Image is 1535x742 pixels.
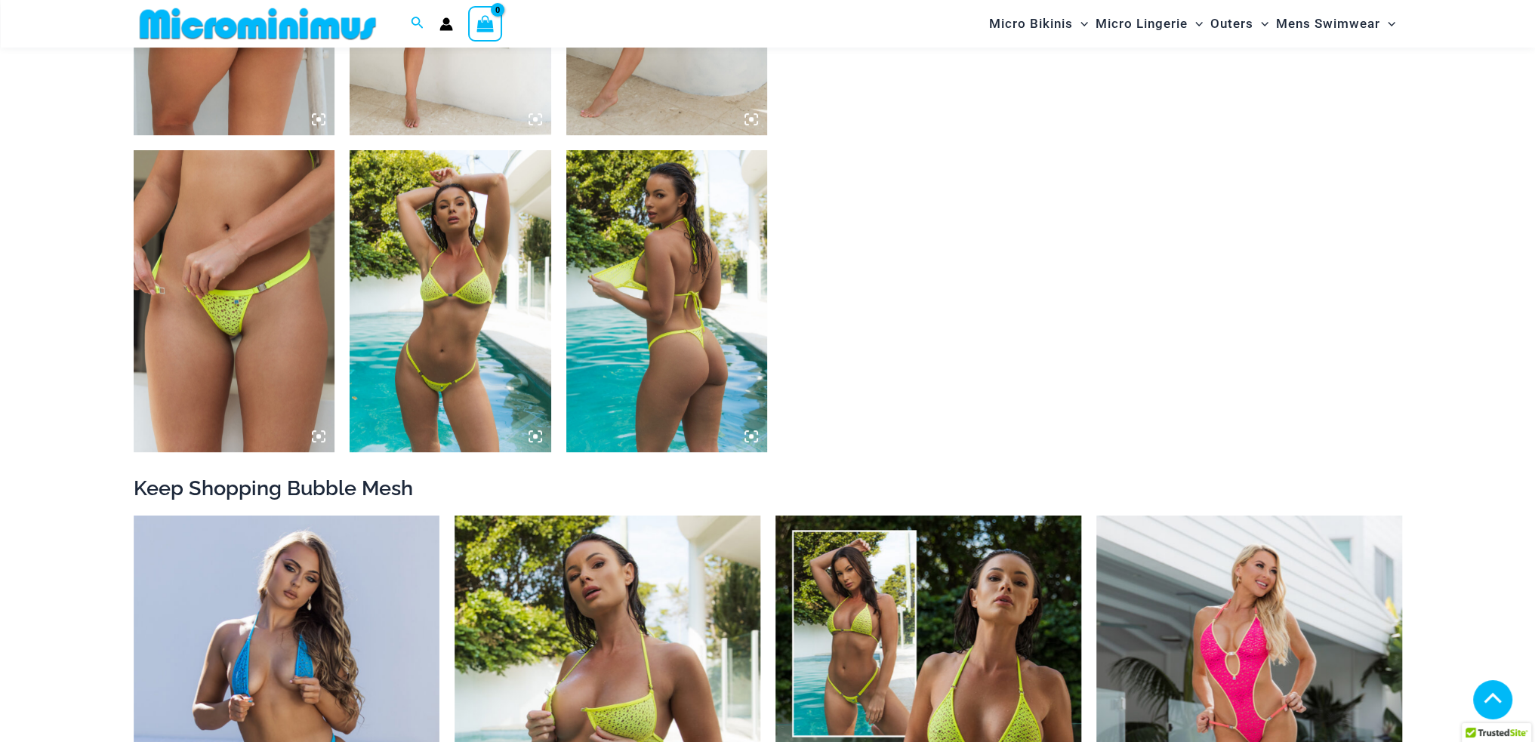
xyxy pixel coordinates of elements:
[1276,5,1380,43] span: Mens Swimwear
[1207,5,1272,43] a: OutersMenu ToggleMenu Toggle
[1188,5,1203,43] span: Menu Toggle
[411,14,424,33] a: Search icon link
[1096,5,1188,43] span: Micro Lingerie
[468,6,503,41] a: View Shopping Cart, empty
[1253,5,1268,43] span: Menu Toggle
[439,17,453,31] a: Account icon link
[134,150,335,452] img: Bubble Mesh Highlight Yellow 469 Thong
[1073,5,1088,43] span: Menu Toggle
[1272,5,1399,43] a: Mens SwimwearMenu ToggleMenu Toggle
[1092,5,1207,43] a: Micro LingerieMenu ToggleMenu Toggle
[134,7,382,41] img: MM SHOP LOGO FLAT
[134,475,1402,501] h2: Keep Shopping Bubble Mesh
[985,5,1092,43] a: Micro BikinisMenu ToggleMenu Toggle
[989,5,1073,43] span: Micro Bikinis
[350,150,551,452] img: Bubble Mesh Highlight Yellow 323 Underwire Top 469 Thong
[1210,5,1253,43] span: Outers
[566,150,768,452] img: Bubble Mesh Highlight Yellow 323 Underwire Top 469 Thong
[983,2,1402,45] nav: Site Navigation
[1380,5,1395,43] span: Menu Toggle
